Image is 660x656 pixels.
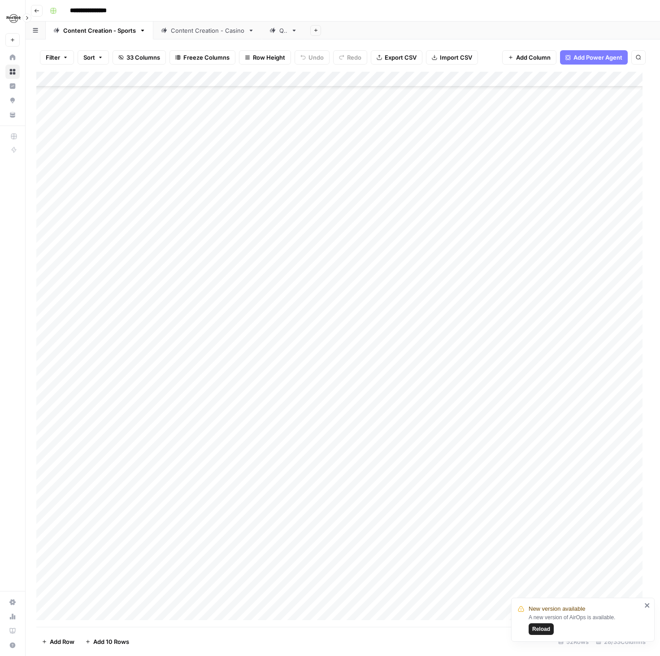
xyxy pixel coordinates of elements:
button: Add Power Agent [560,50,628,65]
span: Import CSV [440,53,472,62]
div: Content Creation - Sports [63,26,136,35]
button: Reload [529,623,554,635]
span: Add Column [516,53,551,62]
div: A new version of AirOps is available. [529,613,642,635]
button: Help + Support [5,638,20,652]
span: Freeze Columns [183,53,230,62]
a: Home [5,50,20,65]
div: QA [279,26,287,35]
button: 33 Columns [113,50,166,65]
span: Add 10 Rows [93,637,129,646]
button: Redo [333,50,367,65]
span: Redo [347,53,361,62]
span: Add Row [50,637,74,646]
button: Freeze Columns [169,50,235,65]
a: Usage [5,609,20,624]
span: Row Height [253,53,285,62]
span: Add Power Agent [573,53,622,62]
button: Add 10 Rows [80,634,135,649]
a: Insights [5,79,20,93]
button: Export CSV [371,50,422,65]
img: Hard Rock Digital Logo [5,10,22,26]
button: close [644,602,651,609]
div: Content Creation - Casino [171,26,244,35]
a: Your Data [5,108,20,122]
a: Opportunities [5,93,20,108]
a: Learning Hub [5,624,20,638]
a: Content Creation - Casino [153,22,262,39]
button: Undo [295,50,330,65]
span: Reload [532,625,550,633]
div: 52 Rows [555,634,592,649]
button: Workspace: Hard Rock Digital [5,7,20,30]
div: 28/33 Columns [592,634,649,649]
a: Content Creation - Sports [46,22,153,39]
button: Sort [78,50,109,65]
span: 33 Columns [126,53,160,62]
a: Browse [5,65,20,79]
span: New version available [529,604,585,613]
span: Sort [83,53,95,62]
button: Add Column [502,50,556,65]
button: Import CSV [426,50,478,65]
button: Filter [40,50,74,65]
span: Undo [308,53,324,62]
button: Add Row [36,634,80,649]
span: Export CSV [385,53,417,62]
a: Settings [5,595,20,609]
button: Row Height [239,50,291,65]
span: Filter [46,53,60,62]
a: QA [262,22,305,39]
